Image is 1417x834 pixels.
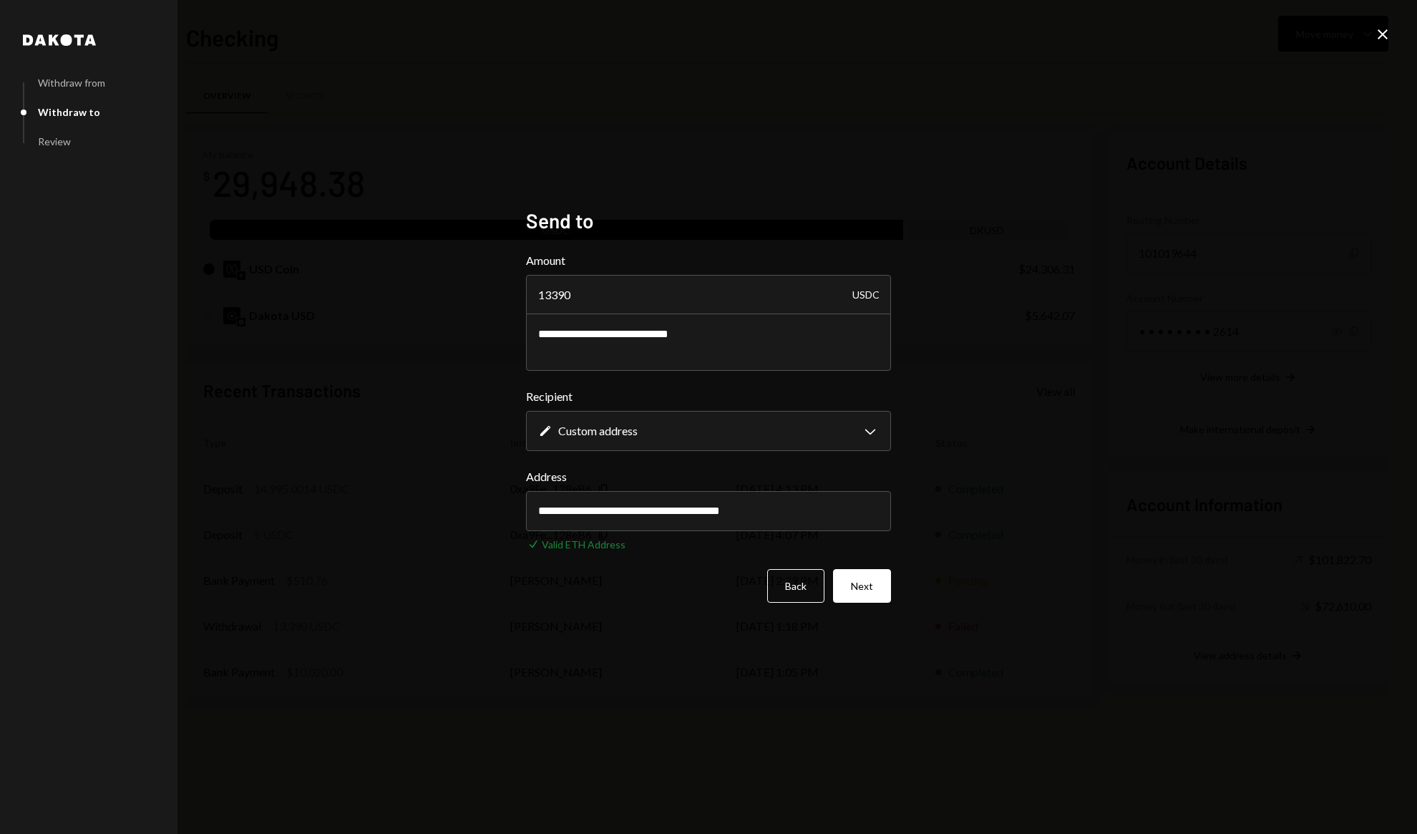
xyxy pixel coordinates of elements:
label: Recipient [526,388,891,405]
input: Enter amount [526,275,891,315]
div: Withdraw from [38,77,105,89]
button: Next [833,569,891,603]
h2: Send to [526,207,891,235]
label: Address [526,468,891,485]
div: USDC [852,275,880,315]
label: Amount [526,252,891,269]
button: Recipient [526,411,891,451]
button: Back [767,569,824,603]
div: Withdraw to [38,106,100,118]
div: Valid ETH Address [542,537,625,552]
div: Review [38,135,71,147]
